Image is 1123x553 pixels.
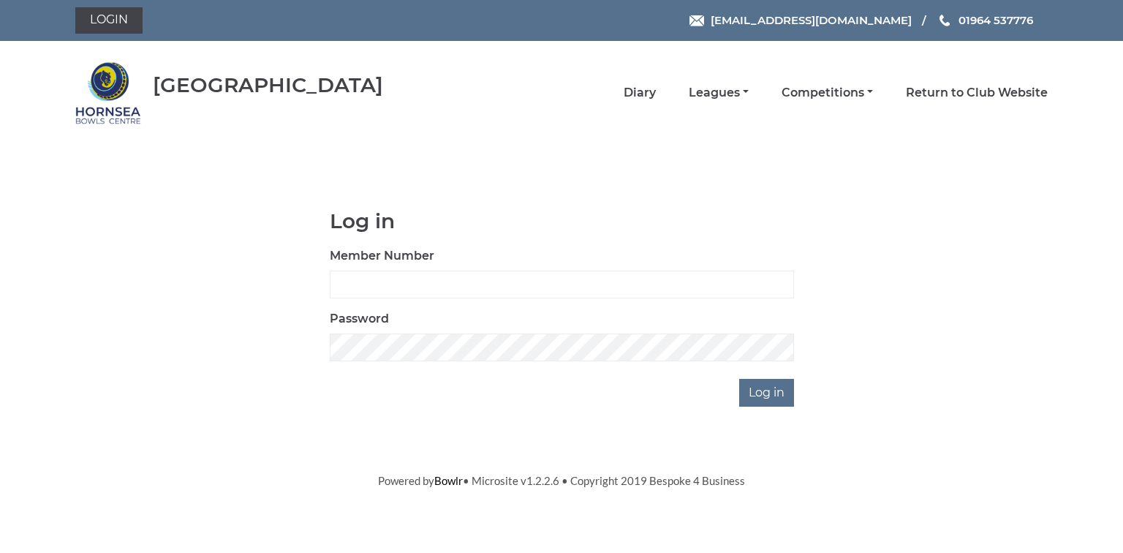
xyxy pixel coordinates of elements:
a: Diary [624,85,656,101]
a: Competitions [782,85,873,101]
span: 01964 537776 [958,13,1033,27]
a: Email [EMAIL_ADDRESS][DOMAIN_NAME] [689,12,912,29]
a: Bowlr [434,474,463,487]
img: Phone us [939,15,950,26]
a: Phone us 01964 537776 [937,12,1033,29]
img: Hornsea Bowls Centre [75,60,141,126]
img: Email [689,15,704,26]
label: Password [330,310,389,328]
a: Login [75,7,143,34]
h1: Log in [330,210,794,233]
input: Log in [739,379,794,407]
span: Powered by • Microsite v1.2.2.6 • Copyright 2019 Bespoke 4 Business [378,474,745,487]
a: Leagues [689,85,749,101]
span: [EMAIL_ADDRESS][DOMAIN_NAME] [711,13,912,27]
label: Member Number [330,247,434,265]
a: Return to Club Website [906,85,1048,101]
div: [GEOGRAPHIC_DATA] [153,74,383,97]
